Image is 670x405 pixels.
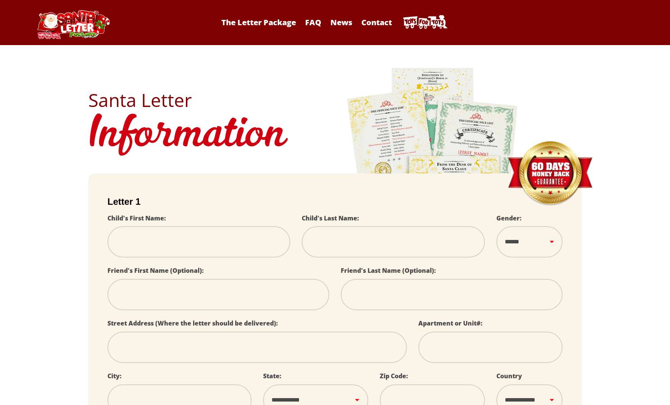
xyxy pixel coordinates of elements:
[107,372,122,380] label: City:
[107,266,204,275] label: Friend's First Name (Optional):
[327,17,356,28] a: News
[107,196,563,207] h2: Letter 1
[302,214,359,222] label: Child's Last Name:
[107,319,278,327] label: Street Address (Where the letter should be delivered):
[107,214,166,222] label: Child's First Name:
[496,372,522,380] label: Country
[88,109,582,162] h1: Information
[218,17,300,28] a: The Letter Package
[496,214,522,222] label: Gender:
[346,67,519,280] img: letters.png
[341,266,436,275] label: Friend's Last Name (Optional):
[35,10,111,39] img: Santa Letter Logo
[358,17,396,28] a: Contact
[301,17,325,28] a: FAQ
[418,319,483,327] label: Apartment or Unit#:
[263,372,281,380] label: State:
[88,91,582,109] h2: Santa Letter
[507,141,593,206] img: Money Back Guarantee
[380,372,408,380] label: Zip Code:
